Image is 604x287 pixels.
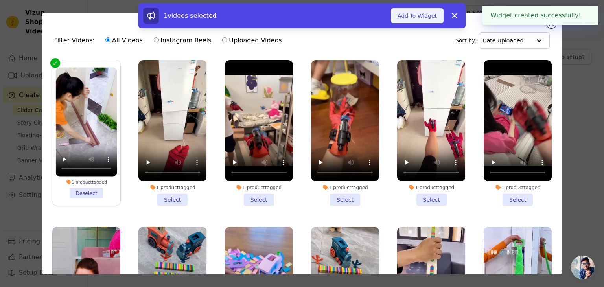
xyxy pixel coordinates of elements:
label: All Videos [105,35,143,46]
div: 1 product tagged [484,184,552,191]
div: 1 product tagged [225,184,293,191]
button: Close [581,11,590,20]
label: Instagram Reels [153,35,212,46]
a: Open chat [571,256,595,279]
div: 1 product tagged [397,184,465,191]
span: 1 videos selected [164,12,217,19]
div: Filter Videos: [54,31,286,50]
button: Add To Widget [391,8,444,23]
div: Widget created successfully! [482,6,598,25]
div: 1 product tagged [311,184,379,191]
label: Uploaded Videos [222,35,282,46]
div: 1 product tagged [55,179,117,185]
div: 1 product tagged [138,184,206,191]
div: Sort by: [455,32,550,49]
